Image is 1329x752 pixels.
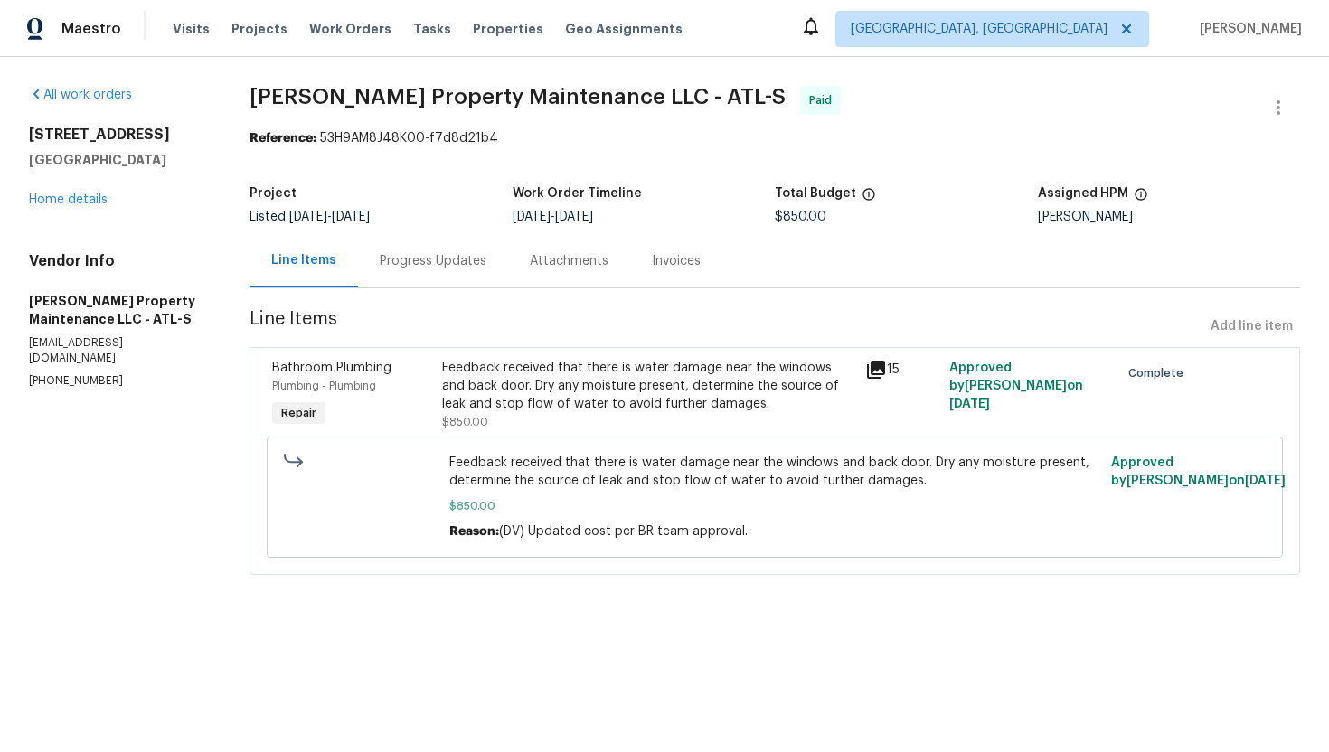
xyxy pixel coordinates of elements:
[271,251,336,269] div: Line Items
[29,126,206,144] h2: [STREET_ADDRESS]
[1111,456,1286,487] span: Approved by [PERSON_NAME] on
[513,211,593,223] span: -
[809,91,839,109] span: Paid
[250,129,1300,147] div: 53H9AM8J48K00-f7d8d21b4
[652,252,701,270] div: Invoices
[274,404,324,422] span: Repair
[61,20,121,38] span: Maestro
[250,310,1203,343] span: Line Items
[1134,187,1148,211] span: The hpm assigned to this work order.
[442,417,488,428] span: $850.00
[1038,211,1300,223] div: [PERSON_NAME]
[29,151,206,169] h5: [GEOGRAPHIC_DATA]
[862,187,876,211] span: The total cost of line items that have been proposed by Opendoor. This sum includes line items th...
[250,86,786,108] span: [PERSON_NAME] Property Maintenance LLC - ATL-S
[1245,475,1286,487] span: [DATE]
[775,187,856,200] h5: Total Budget
[499,525,748,538] span: (DV) Updated cost per BR team approval.
[775,211,826,223] span: $850.00
[1038,187,1128,200] h5: Assigned HPM
[29,193,108,206] a: Home details
[949,362,1083,410] span: Approved by [PERSON_NAME] on
[413,23,451,35] span: Tasks
[380,252,486,270] div: Progress Updates
[309,20,391,38] span: Work Orders
[250,132,316,145] b: Reference:
[473,20,543,38] span: Properties
[29,292,206,328] h5: [PERSON_NAME] Property Maintenance LLC - ATL-S
[1128,364,1191,382] span: Complete
[565,20,683,38] span: Geo Assignments
[513,187,642,200] h5: Work Order Timeline
[442,359,854,413] div: Feedback received that there is water damage near the windows and back door. Dry any moisture pre...
[173,20,210,38] span: Visits
[449,497,1100,515] span: $850.00
[29,89,132,101] a: All work orders
[949,398,990,410] span: [DATE]
[231,20,287,38] span: Projects
[555,211,593,223] span: [DATE]
[29,335,206,366] p: [EMAIL_ADDRESS][DOMAIN_NAME]
[250,211,370,223] span: Listed
[865,359,939,381] div: 15
[250,187,297,200] h5: Project
[289,211,327,223] span: [DATE]
[272,381,376,391] span: Plumbing - Plumbing
[530,252,608,270] div: Attachments
[513,211,551,223] span: [DATE]
[1192,20,1302,38] span: [PERSON_NAME]
[332,211,370,223] span: [DATE]
[272,362,391,374] span: Bathroom Plumbing
[29,373,206,389] p: [PHONE_NUMBER]
[29,252,206,270] h4: Vendor Info
[449,454,1100,490] span: Feedback received that there is water damage near the windows and back door. Dry any moisture pre...
[289,211,370,223] span: -
[851,20,1107,38] span: [GEOGRAPHIC_DATA], [GEOGRAPHIC_DATA]
[449,525,499,538] span: Reason:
